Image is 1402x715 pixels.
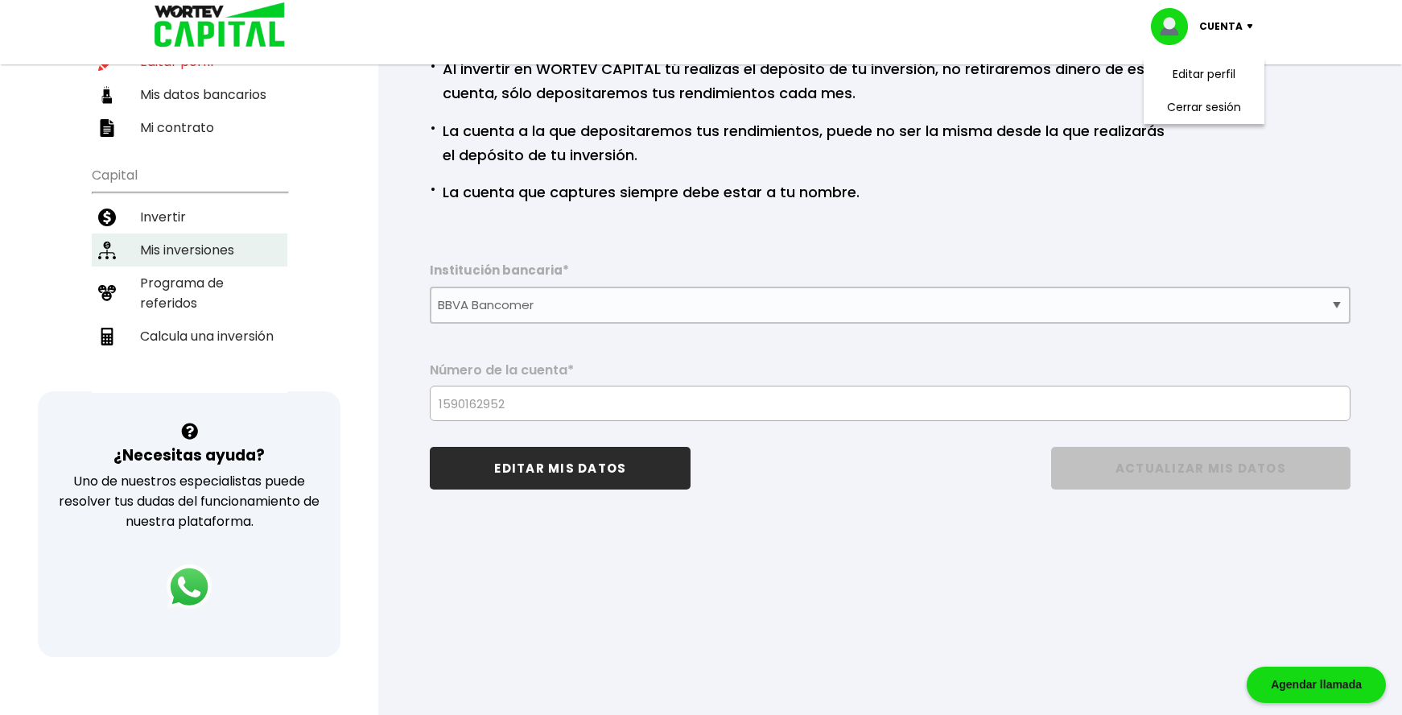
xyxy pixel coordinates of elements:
span: · [430,116,435,140]
a: Editar perfil [1173,66,1235,83]
p: Cuenta [1199,14,1243,39]
img: datos-icon.10cf9172.svg [98,86,116,104]
img: invertir-icon.b3b967d7.svg [98,209,116,226]
a: Invertir [92,200,287,234]
img: calculadora-icon.17d418c4.svg [98,328,116,345]
ul: Perfil [92,2,287,144]
a: Mi contrato [92,111,287,144]
p: Al invertir en WORTEV CAPITAL tú realizas el depósito de tu inversión, no retiraremos dinero de e... [430,54,1175,105]
p: La cuenta que captures siempre debe estar a tu nombre. [430,177,860,205]
h3: ¿Necesitas ayuda? [113,444,265,467]
li: Cerrar sesión [1140,91,1268,124]
span: · [430,177,435,201]
p: Uno de nuestros especialistas puede resolver tus dudas del funcionamiento de nuestra plataforma. [59,471,320,531]
label: Número de la cuenta [430,362,1350,386]
img: profile-image [1151,8,1199,45]
img: logos_whatsapp-icon.242b2217.svg [167,564,212,610]
a: Mis datos bancarios [92,78,287,111]
button: ACTUALIZAR MIS DATOS [1051,447,1350,490]
label: Institución bancaria [430,262,1350,287]
img: icon-down [1243,24,1264,29]
div: Agendar llamada [1247,667,1386,703]
a: Mis inversiones [92,234,287,267]
ul: Capital [92,157,287,393]
p: La cuenta a la que depositaremos tus rendimientos, puede no ser la misma desde la que realizarás ... [430,116,1175,167]
button: EDITAR MIS DATOS [430,447,691,490]
a: Calcula una inversión [92,320,287,353]
img: inversiones-icon.6695dc30.svg [98,242,116,259]
a: Programa de referidos [92,267,287,320]
img: contrato-icon.f2db500c.svg [98,119,116,137]
img: recomiendanos-icon.9b8e9327.svg [98,284,116,302]
span: · [430,54,435,78]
